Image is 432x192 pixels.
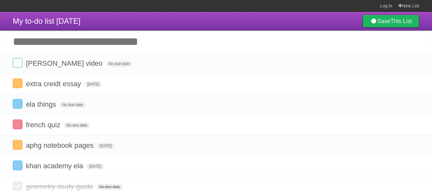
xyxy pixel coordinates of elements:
span: ela things [26,100,58,108]
label: Done [13,181,22,191]
span: aphg notebook pages [26,141,95,149]
label: Done [13,79,22,88]
b: This List [390,18,412,24]
label: Done [13,140,22,150]
span: khan academy ela [26,162,85,170]
label: Done [13,120,22,129]
label: Done [13,161,22,170]
span: [DATE] [85,81,102,87]
span: geometry study guide [26,182,95,190]
span: [DATE] [87,163,104,169]
span: french quiz [26,121,62,129]
label: Done [13,58,22,68]
span: No due date [64,122,90,128]
span: extra creidt essay [26,80,82,88]
label: Done [13,99,22,109]
span: [DATE] [97,143,114,149]
span: No due date [97,184,123,190]
span: No due date [59,102,85,108]
span: My to-do list [DATE] [13,17,81,25]
a: SaveThis List [363,15,419,28]
span: [PERSON_NAME] video [26,59,104,67]
span: No due date [106,61,132,67]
